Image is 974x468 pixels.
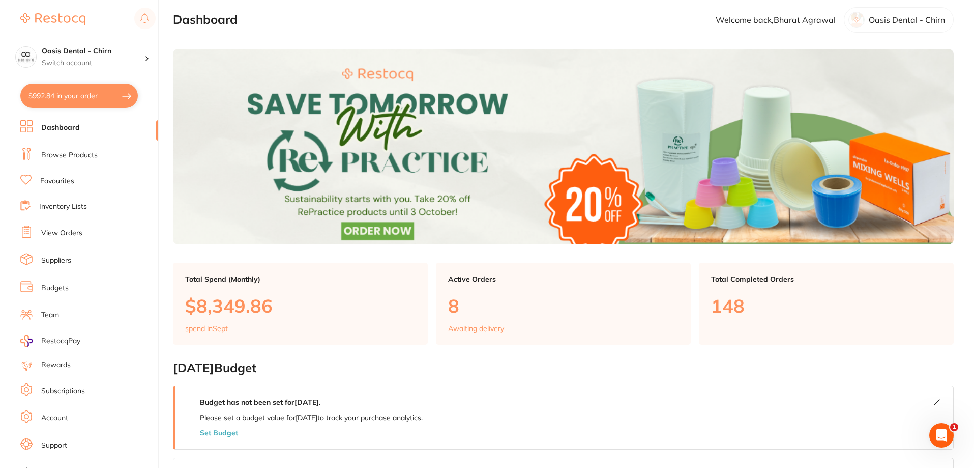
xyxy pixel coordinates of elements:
p: Switch account [42,58,144,68]
p: Awaiting delivery [448,324,504,333]
a: Total Spend (Monthly)$8,349.86spend inSept [173,263,428,345]
button: Set Budget [200,429,238,437]
a: Browse Products [41,150,98,160]
p: Welcome back, Bharat Agrawal [716,15,836,24]
p: 8 [448,295,678,316]
a: Dashboard [41,123,80,133]
a: Rewards [41,360,71,370]
button: $992.84 in your order [20,84,138,108]
p: Total Completed Orders [711,275,941,283]
a: View Orders [41,228,82,238]
p: Active Orders [448,275,678,283]
h2: Dashboard [173,13,238,27]
h4: Oasis Dental - Chirn [42,46,144,57]
a: Team [41,310,59,320]
a: RestocqPay [20,335,80,347]
p: Total Spend (Monthly) [185,275,416,283]
p: Oasis Dental - Chirn [869,15,945,24]
p: $8,349.86 [185,295,416,316]
a: Subscriptions [41,386,85,396]
a: Budgets [41,283,69,293]
img: Restocq Logo [20,13,85,25]
img: Dashboard [173,49,954,244]
h2: [DATE] Budget [173,361,954,375]
span: 1 [950,423,958,431]
span: RestocqPay [41,336,80,346]
p: Please set a budget value for [DATE] to track your purchase analytics. [200,414,423,422]
img: RestocqPay [20,335,33,347]
img: Oasis Dental - Chirn [16,47,36,67]
a: Total Completed Orders148 [699,263,954,345]
strong: Budget has not been set for [DATE] . [200,398,320,407]
a: Favourites [40,176,74,186]
a: Support [41,441,67,451]
a: Restocq Logo [20,8,85,31]
a: Account [41,413,68,423]
p: 148 [711,295,941,316]
p: spend in Sept [185,324,228,333]
a: Inventory Lists [39,202,87,212]
a: Suppliers [41,256,71,266]
a: Active Orders8Awaiting delivery [436,263,691,345]
iframe: Intercom live chat [929,423,954,448]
